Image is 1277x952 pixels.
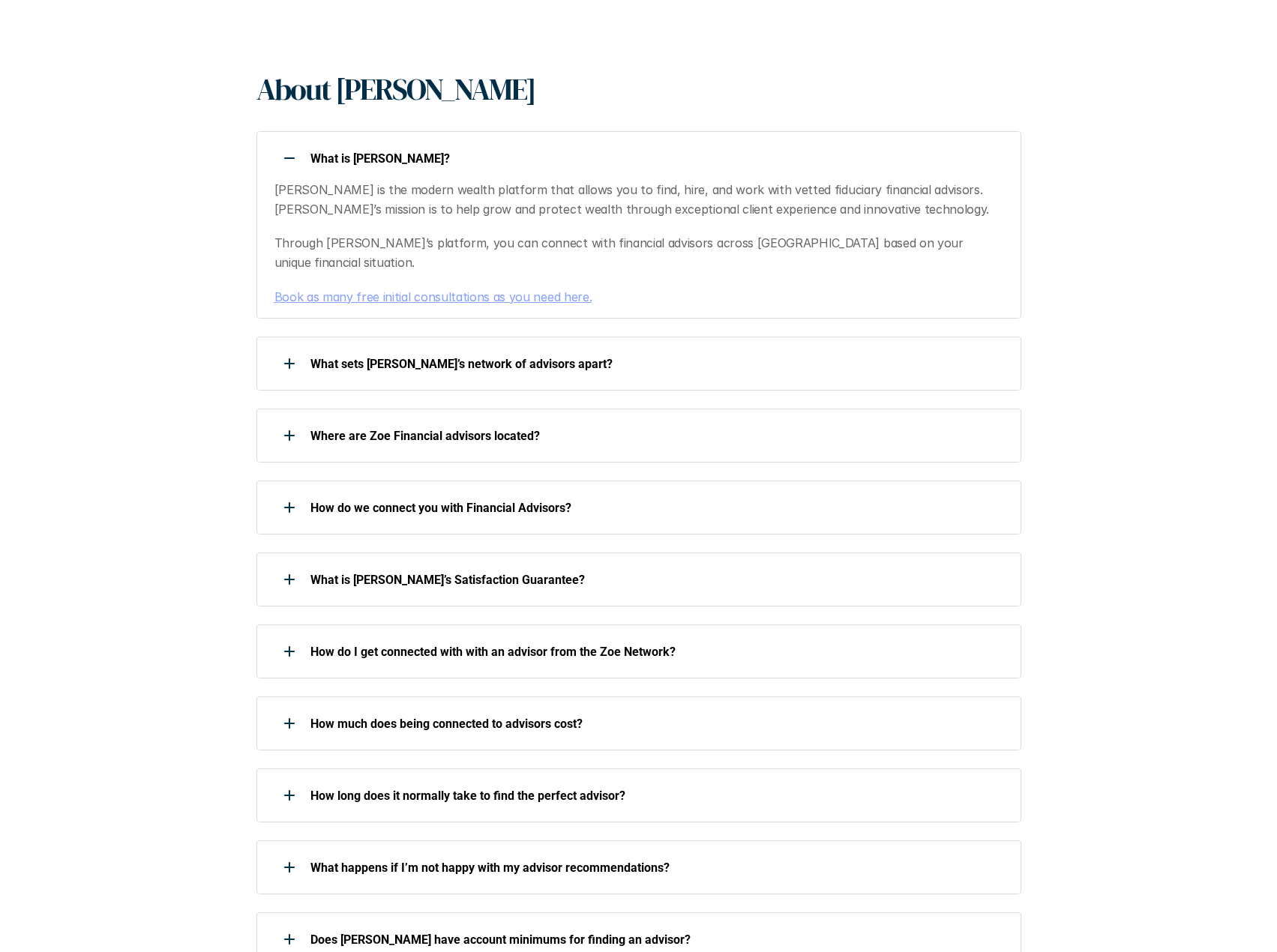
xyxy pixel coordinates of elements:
a: Book as many free initial consultations as you need here. [274,289,592,304]
p: What is [PERSON_NAME]’s Satisfaction Guarantee? [310,573,1002,587]
p: How long does it normally take to find the perfect advisor? [310,789,1002,803]
h1: About [PERSON_NAME] [256,71,535,107]
p: How much does being connected to advisors cost? [310,717,1002,731]
p: How do I get connected with with an advisor from the Zoe Network? [310,645,1002,659]
p: Does [PERSON_NAME] have account minimums for finding an advisor? [310,933,1002,947]
p: How do we connect you with Financial Advisors? [310,501,1002,515]
p: Where are Zoe Financial advisors located? [310,429,1002,443]
p: Through [PERSON_NAME]’s platform, you can connect with financial advisors across [GEOGRAPHIC_DATA... [274,234,1003,272]
p: What sets [PERSON_NAME]’s network of advisors apart? [310,357,1002,371]
p: [PERSON_NAME] is the modern wealth platform that allows you to find, hire, and work with vetted f... [274,181,1003,219]
p: What happens if I’m not happy with my advisor recommendations? [310,861,1002,875]
p: What is [PERSON_NAME]? [310,151,1002,166]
